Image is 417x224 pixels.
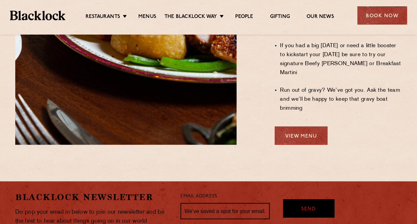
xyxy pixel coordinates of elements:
a: Our News [307,14,334,21]
label: Email Address [180,192,217,200]
li: Run out of gravy? We’ve got you. Ask the team and we’ll be happy to keep that gravy boat brimming [280,86,402,113]
a: Menus [138,14,156,21]
input: We’ve saved a spot for your email... [180,203,270,219]
img: BL_Textured_Logo-footer-cropped.svg [10,11,65,20]
div: Book Now [357,6,407,25]
li: If you had a big [DATE] or need a little booster to kickstart your [DATE] be sure to try our sign... [280,41,402,77]
h2: Blacklock Newsletter [15,191,171,203]
a: Gifting [270,14,290,21]
a: Restaurants [86,14,120,21]
a: People [235,14,253,21]
span: Send [301,205,316,213]
a: View Menu [275,126,327,145]
a: The Blacklock Way [165,14,217,21]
